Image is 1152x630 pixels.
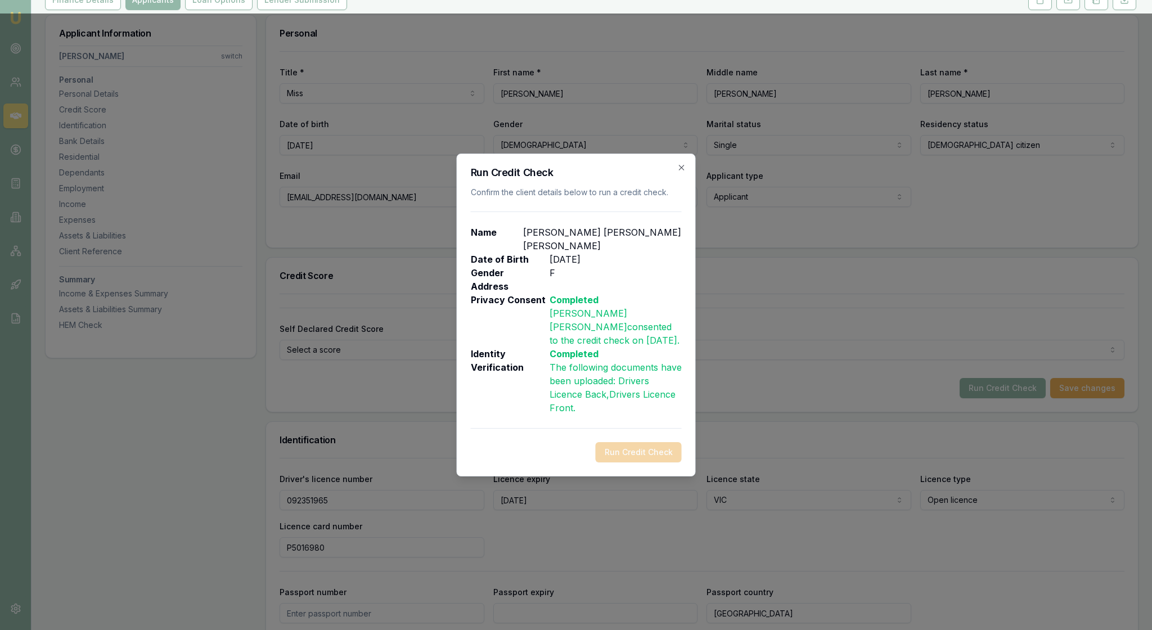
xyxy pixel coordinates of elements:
p: Date of Birth [471,253,550,266]
p: Gender [471,266,550,280]
p: Name [471,226,523,253]
h2: Run Credit Check [471,168,682,178]
p: The following documents have been uploaded: . [550,361,682,415]
p: Confirm the client details below to run a credit check. [471,187,682,198]
p: [PERSON_NAME] [PERSON_NAME] consented to the credit check on [DATE] . [550,307,682,347]
p: Identity Verification [471,347,550,415]
p: F [550,266,555,280]
p: Privacy Consent [471,293,550,347]
p: [DATE] [550,253,580,266]
p: [PERSON_NAME] [PERSON_NAME] [PERSON_NAME] [523,226,682,253]
p: Completed [550,293,682,307]
span: , Drivers Licence Front [550,389,676,413]
p: Address [471,280,550,293]
p: Completed [550,347,682,361]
